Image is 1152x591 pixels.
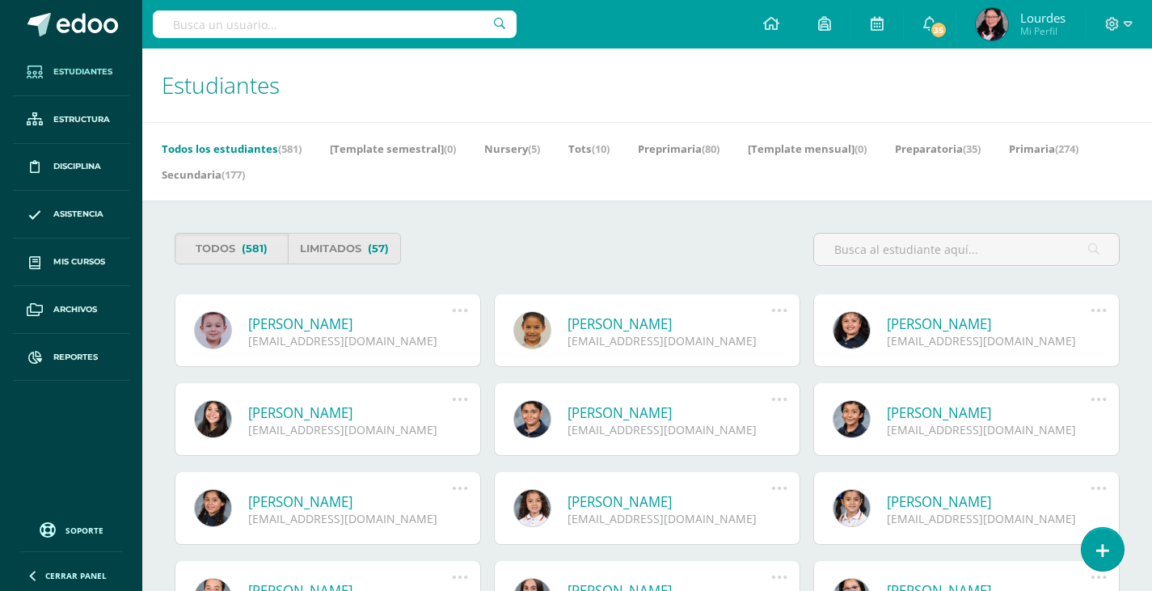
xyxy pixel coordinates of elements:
[13,239,129,286] a: Mis cursos
[887,511,1091,526] div: [EMAIL_ADDRESS][DOMAIN_NAME]
[887,333,1091,348] div: [EMAIL_ADDRESS][DOMAIN_NAME]
[855,141,867,156] span: (0)
[814,234,1119,265] input: Busca al estudiante aquí...
[53,351,98,364] span: Reportes
[638,136,719,162] a: Preprimaria(80)
[248,492,452,511] a: [PERSON_NAME]
[895,136,981,162] a: Preparatoria(35)
[175,233,288,264] a: Todos(581)
[568,403,771,422] a: [PERSON_NAME]
[53,113,110,126] span: Estructura
[248,511,452,526] div: [EMAIL_ADDRESS][DOMAIN_NAME]
[13,334,129,382] a: Reportes
[568,136,610,162] a: Tots(10)
[887,422,1091,437] div: [EMAIL_ADDRESS][DOMAIN_NAME]
[528,141,540,156] span: (5)
[222,167,245,182] span: (177)
[278,141,302,156] span: (581)
[162,162,245,188] a: Secundaria(177)
[162,136,302,162] a: Todos los estudiantes(581)
[1020,10,1065,26] span: Lourdes
[153,11,517,38] input: Busca un usuario...
[748,136,867,162] a: [Template mensual](0)
[887,492,1091,511] a: [PERSON_NAME]
[976,8,1008,40] img: 5b5dc2834911c0cceae0df2d5a0ff844.png
[887,403,1091,422] a: [PERSON_NAME]
[568,492,771,511] a: [PERSON_NAME]
[53,208,103,221] span: Asistencia
[45,570,107,581] span: Cerrar panel
[53,303,97,316] span: Archivos
[702,141,719,156] span: (80)
[1055,141,1078,156] span: (274)
[53,160,101,173] span: Disciplina
[242,234,268,264] span: (581)
[484,136,540,162] a: Nursery(5)
[13,191,129,239] a: Asistencia
[568,511,771,526] div: [EMAIL_ADDRESS][DOMAIN_NAME]
[248,422,452,437] div: [EMAIL_ADDRESS][DOMAIN_NAME]
[1009,136,1078,162] a: Primaria(274)
[248,403,452,422] a: [PERSON_NAME]
[53,65,112,78] span: Estudiantes
[963,141,981,156] span: (35)
[248,333,452,348] div: [EMAIL_ADDRESS][DOMAIN_NAME]
[887,314,1091,333] a: [PERSON_NAME]
[65,525,103,536] span: Soporte
[930,21,947,39] span: 35
[568,333,771,348] div: [EMAIL_ADDRESS][DOMAIN_NAME]
[13,49,129,96] a: Estudiantes
[288,233,401,264] a: Limitados(57)
[592,141,610,156] span: (10)
[19,518,123,540] a: Soporte
[568,422,771,437] div: [EMAIL_ADDRESS][DOMAIN_NAME]
[368,234,389,264] span: (57)
[13,96,129,144] a: Estructura
[248,314,452,333] a: [PERSON_NAME]
[444,141,456,156] span: (0)
[568,314,771,333] a: [PERSON_NAME]
[13,286,129,334] a: Archivos
[1020,24,1065,38] span: Mi Perfil
[53,255,105,268] span: Mis cursos
[162,70,280,100] span: Estudiantes
[330,136,456,162] a: [Template semestral](0)
[13,144,129,192] a: Disciplina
